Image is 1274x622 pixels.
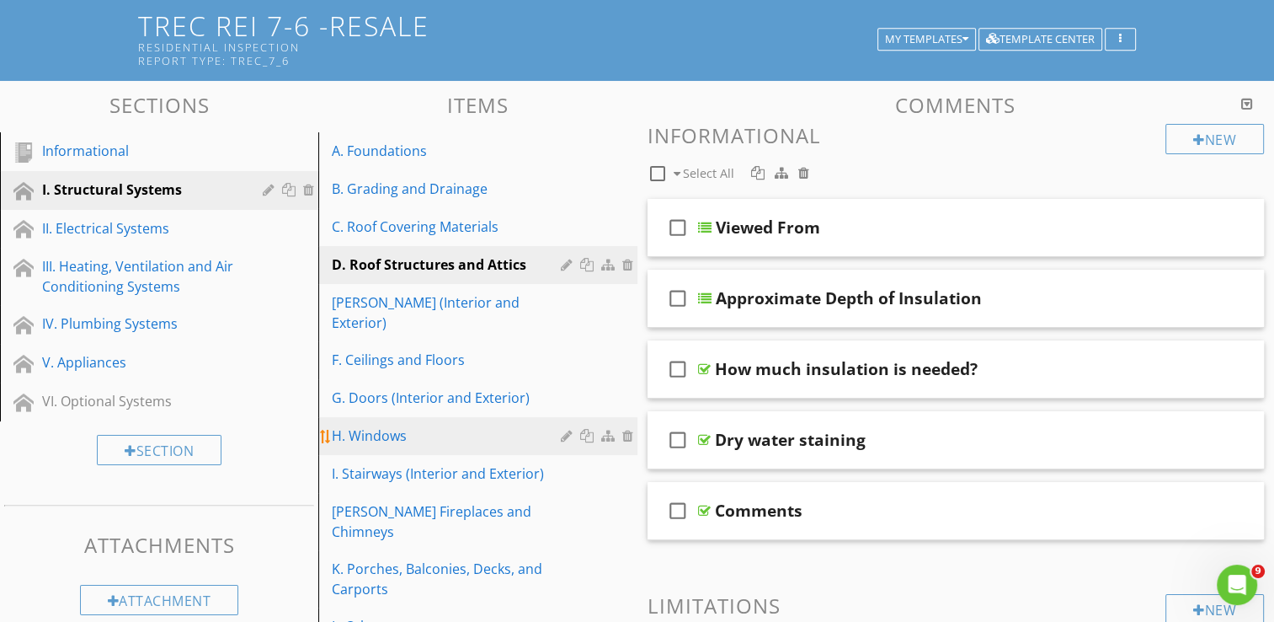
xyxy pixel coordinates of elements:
[1165,124,1264,154] div: New
[664,491,691,531] i: check_box_outline_blank
[42,180,238,200] div: I. Structural Systems
[664,278,691,319] i: check_box_outline_blank
[332,464,565,484] div: I. Stairways (Interior and Exterior)
[138,11,1136,67] h1: TREC REI 7-6 -Resale
[715,501,802,521] div: Comments
[332,141,565,161] div: A. Foundations
[42,256,238,297] div: III. Heating, Ventilation and Air Conditioning Systems
[716,217,820,238] div: Viewed From
[42,352,238,373] div: V. Appliances
[138,54,883,67] div: Report Type: TREC_7_6
[332,179,565,199] div: B. Grading and Drainage
[332,388,565,408] div: G. Doors (Interior and Exterior)
[683,165,734,181] span: Select All
[42,314,238,334] div: IV. Plumbing Systems
[42,218,238,239] div: II. Electrical Systems
[318,94,637,116] h3: Items
[978,28,1102,51] button: Template Center
[715,359,978,379] div: How much insulation is needed?
[664,349,691,389] i: check_box_outline_blank
[648,94,1265,116] h3: Comments
[332,559,565,599] div: K. Porches, Balconies, Decks, and Carports
[138,40,883,54] div: Residential Inspection
[80,585,239,615] div: Attachment
[42,391,238,411] div: VI. Optional Systems
[648,124,1265,147] h3: Informational
[42,141,238,161] div: Informational
[716,288,982,308] div: Approximate Depth of Insulation
[332,501,565,542] div: [PERSON_NAME] Fireplaces and Chimneys
[97,435,221,465] div: Section
[332,255,565,275] div: D. Roof Structures and Attics
[877,28,976,51] button: My Templates
[332,426,565,446] div: H. Windows
[978,30,1102,46] a: Template Center
[332,292,565,333] div: [PERSON_NAME] (Interior and Exterior)
[664,207,691,248] i: check_box_outline_blank
[885,34,968,46] div: My Templates
[332,217,565,237] div: C. Roof Covering Materials
[715,430,866,450] div: Dry water staining
[664,420,691,460] i: check_box_outline_blank
[1217,565,1257,605] iframe: Intercom live chat
[332,350,565,370] div: F. Ceilings and Floors
[648,594,1265,617] h3: Limitations
[1251,565,1265,578] span: 9
[986,34,1095,46] div: Template Center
